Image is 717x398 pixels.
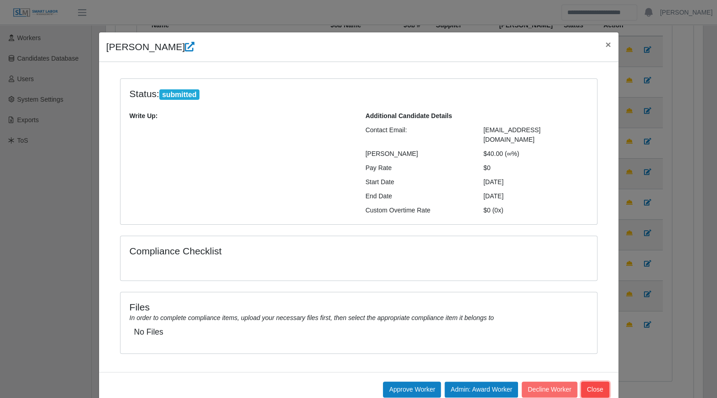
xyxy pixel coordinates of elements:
span: $0 (0x) [483,207,503,214]
span: submitted [159,89,199,100]
div: [PERSON_NAME] [359,149,477,159]
h4: [PERSON_NAME] [106,40,195,54]
span: × [605,39,611,50]
span: [EMAIL_ADDRESS][DOMAIN_NAME] [483,126,540,143]
h4: Compliance Checklist [130,245,430,257]
i: In order to complete compliance items, upload your necessary files first, then select the appropr... [130,314,494,321]
div: End Date [359,191,477,201]
button: Admin: Award Worker [445,382,518,398]
h5: No Files [134,327,583,337]
div: Pay Rate [359,163,477,173]
button: Close [581,382,609,398]
b: Additional Candidate Details [366,112,452,119]
div: Start Date [359,177,477,187]
button: Approve Worker [383,382,441,398]
div: [DATE] [476,177,595,187]
button: Close [598,32,618,57]
div: Custom Overtime Rate [359,206,477,215]
b: Write Up: [130,112,158,119]
div: Contact Email: [359,125,477,145]
div: $0 [476,163,595,173]
h4: Status: [130,88,470,100]
span: [DATE] [483,192,503,200]
div: $40.00 (∞%) [476,149,595,159]
button: Decline Worker [522,382,577,398]
h4: Files [130,301,588,313]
